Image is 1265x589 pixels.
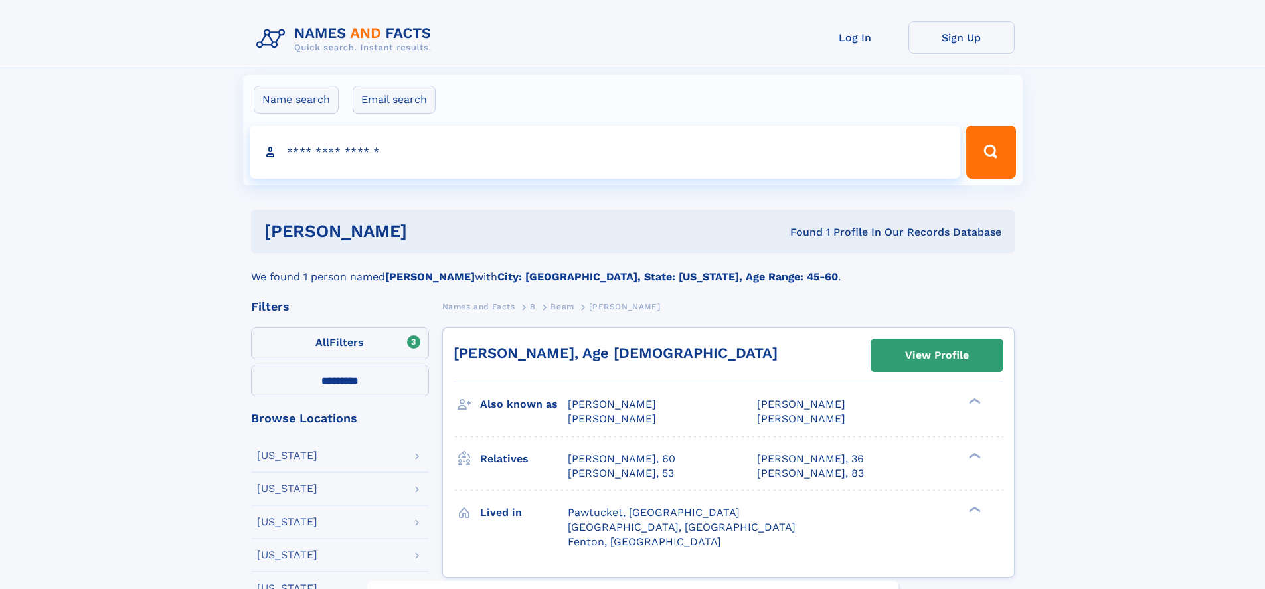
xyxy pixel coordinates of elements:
[530,298,536,315] a: B
[454,345,778,361] a: [PERSON_NAME], Age [DEMOGRAPHIC_DATA]
[802,21,908,54] a: Log In
[251,327,429,359] label: Filters
[480,448,568,470] h3: Relatives
[480,501,568,524] h3: Lived in
[568,506,740,519] span: Pawtucket, [GEOGRAPHIC_DATA]
[353,86,436,114] label: Email search
[315,336,329,349] span: All
[966,126,1015,179] button: Search Button
[905,340,969,371] div: View Profile
[480,393,568,416] h3: Also known as
[568,452,675,466] a: [PERSON_NAME], 60
[497,270,838,283] b: City: [GEOGRAPHIC_DATA], State: [US_STATE], Age Range: 45-60
[251,412,429,424] div: Browse Locations
[257,517,317,527] div: [US_STATE]
[251,301,429,313] div: Filters
[568,398,656,410] span: [PERSON_NAME]
[568,466,674,481] a: [PERSON_NAME], 53
[757,398,845,410] span: [PERSON_NAME]
[254,86,339,114] label: Name search
[385,270,475,283] b: [PERSON_NAME]
[966,397,981,406] div: ❯
[757,412,845,425] span: [PERSON_NAME]
[257,550,317,560] div: [US_STATE]
[871,339,1003,371] a: View Profile
[264,223,599,240] h1: [PERSON_NAME]
[550,302,574,311] span: Beam
[908,21,1015,54] a: Sign Up
[966,451,981,460] div: ❯
[442,298,515,315] a: Names and Facts
[568,412,656,425] span: [PERSON_NAME]
[966,505,981,513] div: ❯
[598,225,1001,240] div: Found 1 Profile In Our Records Database
[568,535,721,548] span: Fenton, [GEOGRAPHIC_DATA]
[568,521,796,533] span: [GEOGRAPHIC_DATA], [GEOGRAPHIC_DATA]
[589,302,660,311] span: [PERSON_NAME]
[251,253,1015,285] div: We found 1 person named with .
[257,450,317,461] div: [US_STATE]
[530,302,536,311] span: B
[257,483,317,494] div: [US_STATE]
[250,126,961,179] input: search input
[251,21,442,57] img: Logo Names and Facts
[757,466,864,481] a: [PERSON_NAME], 83
[550,298,574,315] a: Beam
[757,452,864,466] a: [PERSON_NAME], 36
